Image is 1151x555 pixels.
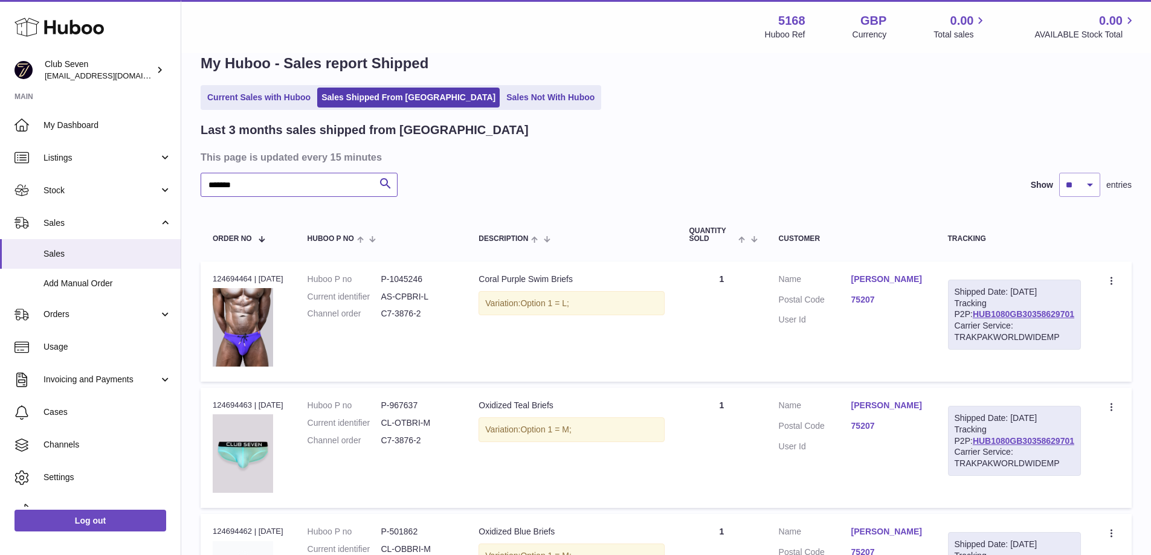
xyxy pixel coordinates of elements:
[44,341,172,353] span: Usage
[44,120,172,131] span: My Dashboard
[860,13,886,29] strong: GBP
[44,278,172,289] span: Add Manual Order
[15,61,33,79] img: info@wearclubseven.com
[973,436,1074,446] a: HUB1080GB30358629701
[950,13,974,29] span: 0.00
[201,150,1129,164] h3: This page is updated every 15 minutes
[479,417,665,442] div: Variation:
[779,235,924,243] div: Customer
[201,122,529,138] h2: Last 3 months sales shipped from [GEOGRAPHIC_DATA]
[213,288,273,367] img: Mens_Speedo_swim_briefs_with_drawstring_waist_22.webp
[779,294,851,309] dt: Postal Code
[779,314,851,326] dt: User Id
[973,309,1074,319] a: HUB1080GB30358629701
[1034,29,1136,40] span: AVAILABLE Stock Total
[213,235,252,243] span: Order No
[502,88,599,107] a: Sales Not With Huboo
[779,400,851,414] dt: Name
[851,400,924,411] a: [PERSON_NAME]
[44,374,159,385] span: Invoicing and Payments
[677,261,766,382] td: 1
[203,88,315,107] a: Current Sales with Huboo
[44,504,172,516] span: Returns
[520,298,569,308] span: Option 1 = L;
[44,406,172,418] span: Cases
[308,400,381,411] dt: Huboo P no
[308,417,381,429] dt: Current identifier
[44,152,159,164] span: Listings
[851,294,924,306] a: 75207
[948,235,1081,243] div: Tracking
[853,29,887,40] div: Currency
[45,59,153,82] div: Club Seven
[381,435,454,446] dd: C7-3876-2
[779,420,851,435] dt: Postal Code
[955,539,1074,550] div: Shipped Date: [DATE]
[779,441,851,452] dt: User Id
[381,274,454,285] dd: P-1045246
[948,280,1081,350] div: Tracking P2P:
[851,526,924,537] a: [PERSON_NAME]
[381,308,454,319] dd: C7-3876-2
[381,544,454,555] dd: CL-OBBRI-M
[317,88,500,107] a: Sales Shipped From [GEOGRAPHIC_DATA]
[213,414,273,493] img: OxidizedTealBriefs.jpg
[381,417,454,429] dd: CL-OTBRI-M
[44,439,172,451] span: Channels
[308,544,381,555] dt: Current identifier
[308,235,354,243] span: Huboo P no
[308,308,381,319] dt: Channel order
[779,526,851,541] dt: Name
[44,217,159,229] span: Sales
[851,274,924,285] a: [PERSON_NAME]
[778,13,805,29] strong: 5168
[933,13,987,40] a: 0.00 Total sales
[308,526,381,537] dt: Huboo P no
[765,29,805,40] div: Huboo Ref
[479,291,665,316] div: Variation:
[479,526,665,537] div: Oxidized Blue Briefs
[15,510,166,531] a: Log out
[45,71,178,80] span: [EMAIL_ADDRESS][DOMAIN_NAME]
[779,274,851,288] dt: Name
[381,526,454,537] dd: P-501862
[308,435,381,446] dt: Channel order
[381,291,454,303] dd: AS-CPBRI-L
[44,185,159,196] span: Stock
[479,400,665,411] div: Oxidized Teal Briefs
[44,472,172,483] span: Settings
[44,309,159,320] span: Orders
[955,320,1074,343] div: Carrier Service: TRAKPAKWORLDWIDEMP
[1031,179,1053,191] label: Show
[308,291,381,303] dt: Current identifier
[677,388,766,508] td: 1
[381,400,454,411] dd: P-967637
[479,235,528,243] span: Description
[689,227,735,243] span: Quantity Sold
[1099,13,1123,29] span: 0.00
[308,274,381,285] dt: Huboo P no
[955,412,1074,424] div: Shipped Date: [DATE]
[851,420,924,432] a: 75207
[44,248,172,260] span: Sales
[213,274,283,284] div: 124694464 | [DATE]
[479,274,665,285] div: Coral Purple Swim Briefs
[1106,179,1132,191] span: entries
[213,526,283,537] div: 124694462 | [DATE]
[955,286,1074,298] div: Shipped Date: [DATE]
[948,406,1081,476] div: Tracking P2P:
[201,54,1132,73] h1: My Huboo - Sales report Shipped
[933,29,987,40] span: Total sales
[955,446,1074,469] div: Carrier Service: TRAKPAKWORLDWIDEMP
[1034,13,1136,40] a: 0.00 AVAILABLE Stock Total
[213,400,283,411] div: 124694463 | [DATE]
[520,425,571,434] span: Option 1 = M;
